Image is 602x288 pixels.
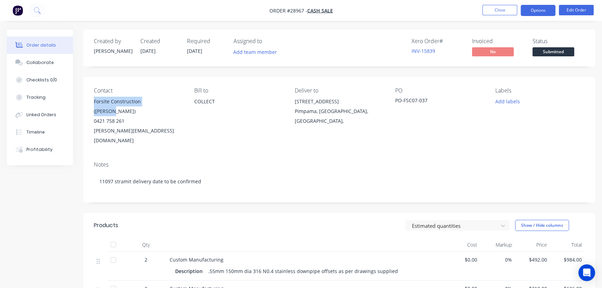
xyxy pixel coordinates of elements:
[495,87,585,94] div: Labels
[94,171,585,192] div: 11097 stramit delivery date to be confirmed
[482,5,517,15] button: Close
[480,238,515,252] div: Markup
[578,264,595,281] div: Open Intercom Messenger
[412,38,464,45] div: Xero Order #
[94,221,118,230] div: Products
[94,87,183,94] div: Contact
[187,38,225,45] div: Required
[26,77,57,83] div: Checklists 0/0
[194,97,284,106] div: COLLECT
[553,256,582,263] span: $984.00
[26,112,56,118] div: Linked Orders
[412,48,435,54] a: INV-15839
[13,5,23,16] img: Factory
[295,87,384,94] div: Deliver to
[445,238,480,252] div: Cost
[7,123,73,141] button: Timeline
[26,42,56,48] div: Order details
[550,238,585,252] div: Total
[515,238,550,252] div: Price
[559,5,594,15] button: Edit Order
[295,97,384,126] div: [STREET_ADDRESS]Pimpama, [GEOGRAPHIC_DATA], [GEOGRAPHIC_DATA],
[269,7,307,14] span: Order #28967 -
[234,38,303,45] div: Assigned to
[94,161,585,168] div: Notes
[295,97,384,106] div: [STREET_ADDRESS]
[175,266,205,276] div: Description
[7,71,73,89] button: Checklists 0/0
[483,256,512,263] span: 0%
[26,94,46,101] div: Tracking
[26,59,54,66] div: Collaborate
[395,97,482,106] div: PO-FSC07-037
[205,266,401,276] div: .55mm 150mm dia 316 N0.4 stainless downpipe offsets as per drawings supplied
[7,89,73,106] button: Tracking
[518,256,547,263] span: $492.00
[140,48,156,54] span: [DATE]
[194,87,284,94] div: Bill to
[448,256,477,263] span: $0.00
[26,146,52,153] div: Profitability
[491,97,523,106] button: Add labels
[307,7,333,14] a: CASH SALE
[140,38,179,45] div: Created
[472,38,524,45] div: Invoiced
[532,47,574,58] button: Submitted
[94,47,132,55] div: [PERSON_NAME]
[234,47,281,57] button: Add team member
[145,256,147,263] span: 2
[515,220,569,231] button: Show / Hide columns
[194,97,284,119] div: COLLECT
[230,47,281,57] button: Add team member
[532,38,585,45] div: Status
[7,141,73,158] button: Profitability
[94,97,183,116] div: Forsite Construction ([PERSON_NAME])
[187,48,202,54] span: [DATE]
[94,38,132,45] div: Created by
[170,256,223,263] span: Custom Manufacturing
[7,54,73,71] button: Collaborate
[94,126,183,145] div: [PERSON_NAME][EMAIL_ADDRESS][DOMAIN_NAME]
[532,47,574,56] span: Submitted
[395,87,484,94] div: PO
[521,5,555,16] button: Options
[26,129,45,135] div: Timeline
[295,106,384,126] div: Pimpama, [GEOGRAPHIC_DATA], [GEOGRAPHIC_DATA],
[125,238,167,252] div: Qty
[94,116,183,126] div: 0421 758 261
[94,97,183,145] div: Forsite Construction ([PERSON_NAME])0421 758 261[PERSON_NAME][EMAIL_ADDRESS][DOMAIN_NAME]
[7,37,73,54] button: Order details
[7,106,73,123] button: Linked Orders
[472,47,514,56] span: No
